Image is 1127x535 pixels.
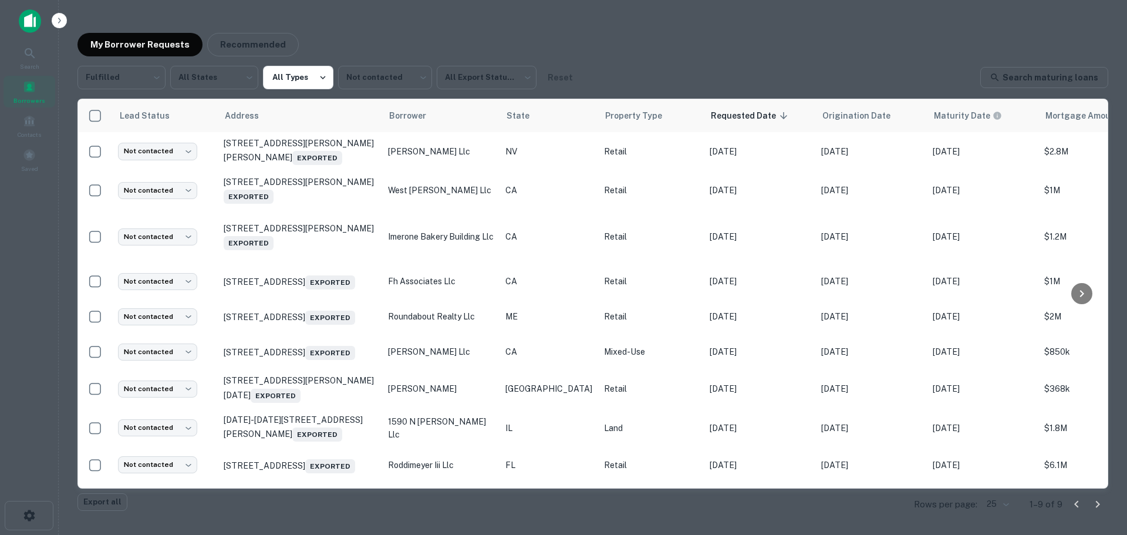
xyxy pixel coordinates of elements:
[118,344,197,361] div: Not contacted
[20,62,39,71] span: Search
[18,130,41,139] span: Contacts
[604,184,698,197] p: Retail
[821,184,921,197] p: [DATE]
[821,459,921,472] p: [DATE]
[292,428,342,442] span: Exported
[505,275,592,288] p: CA
[118,273,197,290] div: Not contacted
[934,109,1017,122] span: Maturity dates displayed may be estimated. Please contact the lender for the most accurate maturi...
[119,109,185,123] span: Lead Status
[305,459,355,473] span: Exported
[710,310,809,323] p: [DATE]
[710,345,809,358] p: [DATE]
[933,275,1032,288] p: [DATE]
[710,230,809,243] p: [DATE]
[224,273,376,290] p: [STREET_ADDRESS]
[1030,497,1062,512] p: 1–9 of 9
[821,230,921,243] p: [DATE]
[305,311,355,325] span: Exported
[821,382,921,395] p: [DATE]
[224,223,376,250] p: [STREET_ADDRESS][PERSON_NAME]
[292,151,342,165] span: Exported
[118,419,197,436] div: Not contacted
[388,345,494,358] p: [PERSON_NAME] llc
[605,109,677,123] span: Property Type
[933,345,1032,358] p: [DATE]
[224,190,274,204] span: Exported
[77,62,166,93] div: Fulfilled
[604,310,698,323] p: Retail
[388,230,494,243] p: imerone bakery building llc
[305,346,355,360] span: Exported
[505,382,592,395] p: [GEOGRAPHIC_DATA]
[933,184,1032,197] p: [DATE]
[933,459,1032,472] p: [DATE]
[934,109,1002,122] div: Maturity dates displayed may be estimated. Please contact the lender for the most accurate maturi...
[982,496,1011,513] div: 25
[505,459,592,472] p: FL
[224,308,376,325] p: [STREET_ADDRESS]
[933,145,1032,158] p: [DATE]
[338,62,432,93] div: Not contacted
[118,456,197,473] div: Not contacted
[505,310,592,323] p: ME
[933,422,1032,435] p: [DATE]
[821,275,921,288] p: [DATE]
[710,145,809,158] p: [DATE]
[604,422,698,435] p: Land
[77,493,127,511] button: Export all
[170,62,258,93] div: All States
[821,422,921,435] p: [DATE]
[224,138,376,165] p: [STREET_ADDRESS][PERSON_NAME][PERSON_NAME]
[821,145,921,158] p: [DATE]
[505,422,592,435] p: IL
[822,109,906,123] span: Origination Date
[21,164,38,173] span: Saved
[505,345,592,358] p: CA
[118,182,197,199] div: Not contacted
[388,145,494,158] p: [PERSON_NAME] llc
[505,145,592,158] p: NV
[604,382,698,395] p: Retail
[980,67,1108,88] a: Search maturing loans
[914,497,977,512] p: Rows per page:
[933,382,1032,395] p: [DATE]
[224,457,376,473] p: [STREET_ADDRESS]
[388,310,494,323] p: roundabout realty llc
[933,230,1032,243] p: [DATE]
[710,184,809,197] p: [DATE]
[118,143,197,160] div: Not contacted
[437,62,536,93] div: All Export Statuses
[1068,441,1127,497] iframe: Chat Widget
[224,177,376,204] p: [STREET_ADDRESS][PERSON_NAME]
[604,345,698,358] p: Mixed-Use
[224,344,376,360] p: [STREET_ADDRESS]
[224,375,376,402] p: [STREET_ADDRESS][PERSON_NAME][DATE]
[207,33,299,56] button: Recommended
[224,236,274,250] span: Exported
[305,275,355,290] span: Exported
[604,145,698,158] p: Retail
[388,415,494,441] p: 1590 n [PERSON_NAME] llc
[710,382,809,395] p: [DATE]
[389,109,441,123] span: Borrower
[934,109,990,122] h6: Maturity Date
[14,96,45,105] span: Borrowers
[224,415,376,442] p: [DATE]-[DATE][STREET_ADDRESS][PERSON_NAME]
[118,228,197,245] div: Not contacted
[933,310,1032,323] p: [DATE]
[821,310,921,323] p: [DATE]
[77,33,203,56] button: My Borrower Requests
[388,382,494,395] p: [PERSON_NAME]
[388,459,494,472] p: roddimeyer iii llc
[118,308,197,325] div: Not contacted
[541,66,579,89] button: Reset
[251,389,301,403] span: Exported
[225,109,274,123] span: Address
[19,9,41,33] img: capitalize-icon.png
[388,184,494,197] p: west [PERSON_NAME] llc
[604,275,698,288] p: Retail
[604,230,698,243] p: Retail
[505,230,592,243] p: CA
